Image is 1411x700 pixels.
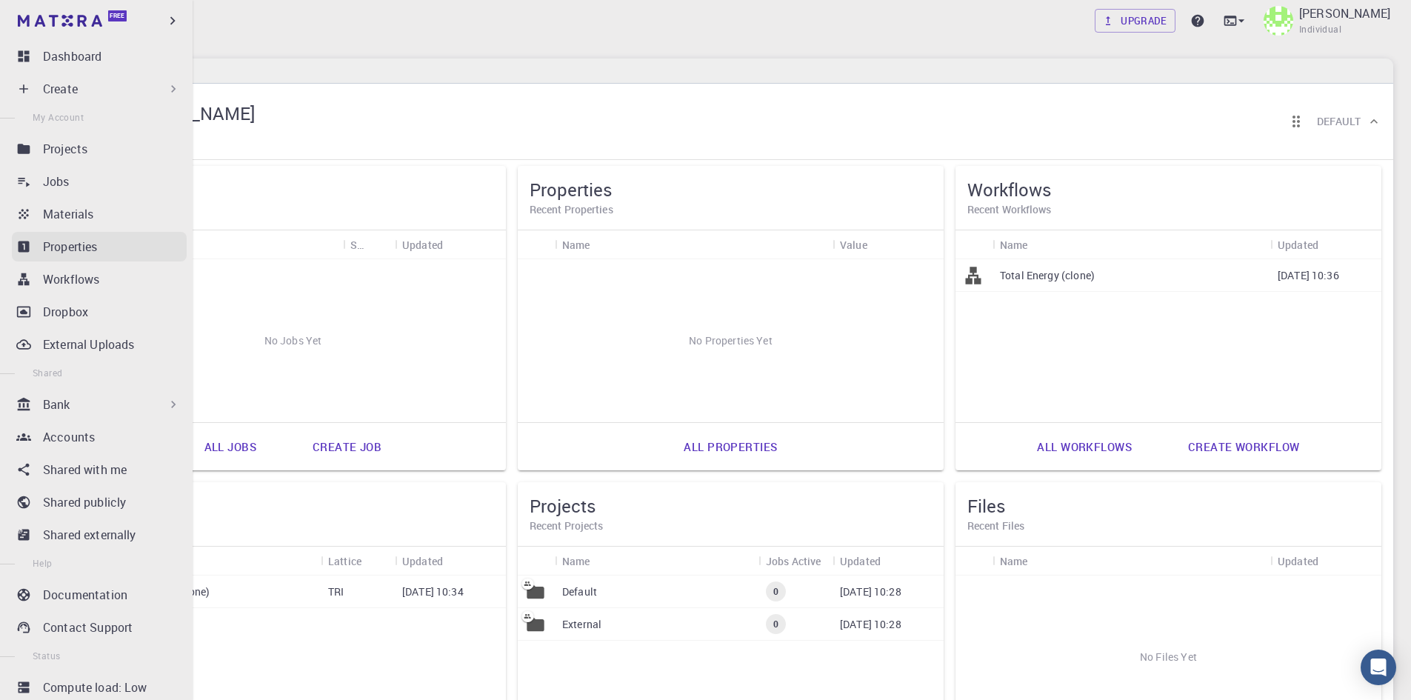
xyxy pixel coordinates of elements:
p: Compute load: Low [43,679,147,696]
span: Individual [1299,22,1341,37]
div: Name [555,547,758,576]
a: Create job [296,429,398,464]
a: Shared publicly [12,487,187,517]
div: Bank [12,390,187,419]
a: Shared externally [12,520,187,550]
div: Value [833,230,944,259]
p: Workflows [43,270,99,288]
p: TRI [328,584,344,599]
a: Shared with me [12,455,187,484]
a: Dashboard [12,41,187,71]
p: Shared externally [43,526,136,544]
p: [PERSON_NAME] [1299,4,1390,22]
p: External [562,617,601,632]
div: Name [1000,547,1028,576]
p: Materials [43,205,93,223]
div: Status [343,230,395,259]
button: Sort [881,549,904,573]
div: Name [117,547,321,576]
div: Name [117,230,343,259]
button: Reorder cards [1281,107,1311,136]
p: Bank [43,396,70,413]
button: Sort [1318,233,1342,256]
div: Name [993,547,1270,576]
a: Dropbox [12,297,187,327]
span: Help [33,557,53,569]
div: Name [555,230,833,259]
button: Sort [590,549,614,573]
p: External Uploads [43,336,134,353]
p: Dropbox [43,303,88,321]
div: Status [350,230,364,259]
div: Value [840,230,867,259]
div: Updated [1270,230,1381,259]
h6: Recent Materials [92,518,494,534]
button: Sort [867,233,891,256]
div: Icon [955,230,993,259]
p: Dashboard [43,47,101,65]
button: Sort [1318,549,1342,573]
a: Contact Support [12,613,187,642]
div: Updated [1278,230,1318,259]
p: [DATE] 10:28 [840,584,901,599]
div: Updated [833,547,944,576]
p: Contact Support [43,619,133,636]
p: Projects [43,140,87,158]
img: chetan sharma [1264,6,1293,36]
div: Open Intercom Messenger [1361,650,1396,685]
div: Updated [1278,547,1318,576]
h5: Files [967,494,1370,518]
button: Sort [443,233,467,256]
span: 0 [767,618,784,630]
a: All workflows [1021,429,1148,464]
h5: Properties [530,178,932,201]
button: Sort [1028,233,1052,256]
p: Shared with me [43,461,127,479]
button: Sort [364,233,387,256]
span: Shared [33,367,62,379]
h5: Workflows [967,178,1370,201]
p: Accounts [43,428,95,446]
div: Name [562,230,590,259]
span: My Account [33,111,84,123]
div: Jobs Active [766,547,821,576]
button: Sort [1028,549,1052,573]
div: No Properties Yet [518,259,944,422]
p: [DATE] 10:36 [1278,268,1339,283]
div: Name [993,230,1270,259]
div: No Jobs Yet [80,259,506,422]
h5: Jobs [92,178,494,201]
p: Default [562,584,597,599]
span: Support [30,10,83,24]
div: Lattice [321,547,395,576]
img: logo [18,15,102,27]
p: Shared publicly [43,493,126,511]
h5: Materials [92,494,494,518]
span: 0 [767,585,784,598]
div: Updated [402,547,443,576]
a: External Uploads [12,330,187,359]
button: Sort [590,233,614,256]
p: Jobs [43,173,70,190]
a: All jobs [188,429,273,464]
h6: Default [1317,113,1361,130]
a: Properties [12,232,187,261]
p: Total Energy (clone) [1000,268,1095,283]
div: Updated [395,547,506,576]
a: Workflows [12,264,187,294]
div: Name [562,547,590,576]
h6: Recent Workflows [967,201,1370,218]
a: Accounts [12,422,187,452]
a: Projects [12,134,187,164]
a: Jobs [12,167,187,196]
div: Updated [840,547,881,576]
h6: Recent Jobs [92,201,494,218]
div: Create [12,74,187,104]
a: All properties [667,429,793,464]
a: Materials [12,199,187,229]
h6: Recent Projects [530,518,932,534]
a: Create workflow [1172,429,1315,464]
a: Upgrade [1095,9,1175,33]
span: Status [33,650,60,661]
div: Updated [1270,547,1381,576]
